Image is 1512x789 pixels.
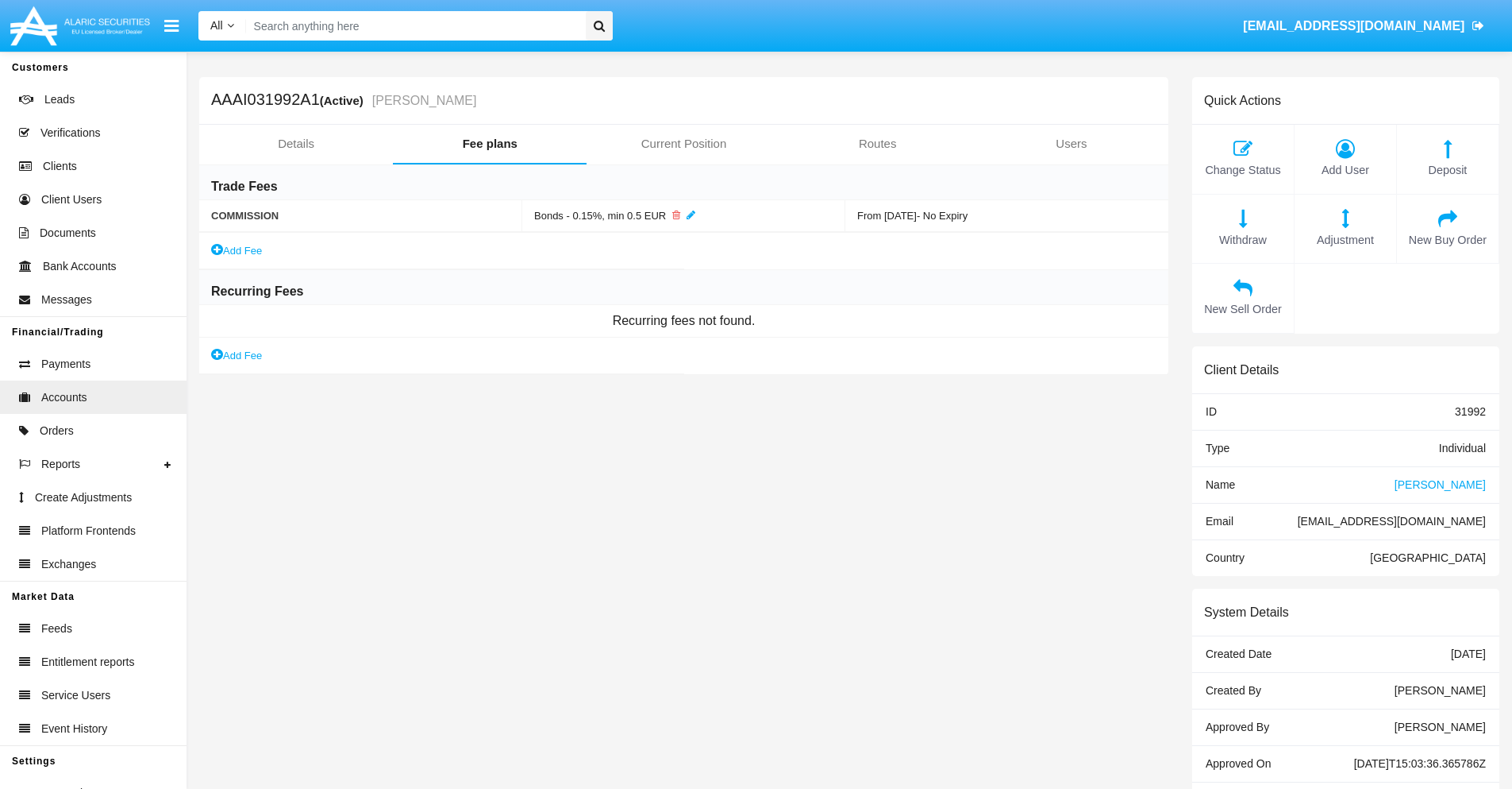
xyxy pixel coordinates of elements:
span: Messages [41,292,92,308]
span: [PERSON_NAME] [1395,721,1486,733]
span: From [DATE] [857,210,917,222]
input: Search [246,11,580,41]
span: Name [1206,478,1235,491]
span: ID [1206,405,1217,418]
span: Type [1206,442,1229,454]
span: - No Expiry [917,210,968,222]
a: Add Fee [211,347,262,364]
a: All [198,17,246,34]
a: Current Position [587,125,780,163]
span: [EMAIL_ADDRESS][DOMAIN_NAME] [1298,515,1486,528]
span: Created Date [1206,648,1272,660]
h6: System Details [1204,605,1289,620]
span: New Sell Order [1200,301,1286,319]
img: Logo image [8,2,152,49]
span: COMMISSION [211,210,510,222]
span: Event History [41,721,107,737]
span: Change Status [1200,162,1286,180]
span: Leads [44,91,75,108]
a: Add Fee [211,242,262,259]
span: Create Adjustments [35,489,132,506]
small: [PERSON_NAME] [368,95,477,107]
a: Users [975,125,1168,163]
span: [PERSON_NAME] [1395,478,1486,491]
span: All [210,19,223,32]
span: Accounts [41,389,87,406]
h6: Recurring Fees [211,283,303,300]
span: Individual [1439,442,1486,454]
h6: Trade Fees [211,178,278,195]
a: Details [199,125,393,163]
span: New Buy Order [1405,232,1491,249]
span: [PERSON_NAME] [1395,684,1486,697]
span: Client Users [41,191,102,208]
span: Approved By [1206,721,1269,733]
h6: Quick Actions [1204,93,1281,108]
span: Recurring fees not found. [613,311,756,331]
span: Payments [41,356,90,373]
div: (Active) [320,91,368,110]
span: [EMAIL_ADDRESS][DOMAIN_NAME] [1243,19,1464,33]
span: [DATE] [1451,648,1486,660]
span: Bonds - 0.15%, min 0.5 EUR [534,210,666,222]
span: Feeds [41,621,72,637]
span: Approved On [1206,757,1272,770]
span: Exchanges [41,556,96,573]
span: Email [1206,515,1233,528]
a: Fee plans [393,125,587,163]
h5: AAAI031992A1 [211,91,476,110]
span: Service Users [41,687,110,704]
span: Created By [1206,684,1261,697]
h6: Client Details [1204,362,1279,377]
span: Documents [40,225,96,242]
span: Reports [41,456,80,473]
span: Adjustment [1302,232,1388,249]
span: Withdraw [1200,232,1286,249]
span: Verifications [40,125,100,141]
span: Deposit [1405,162,1491,180]
span: 31992 [1455,405,1486,418]
span: Clients [43,158,77,175]
a: [EMAIL_ADDRESS][DOMAIN_NAME] [1236,4,1492,48]
span: [GEOGRAPHIC_DATA] [1370,551,1486,564]
span: Add User [1302,162,1388,180]
span: [DATE]T15:03:36.365786Z [1354,757,1486,770]
span: Entitlement reports [41,654,135,671]
span: Platform Frontends [41,523,136,540]
span: Orders [40,423,74,439]
span: Country [1206,551,1245,564]
span: Bank Accounts [43,258,117,275]
a: Routes [781,125,975,163]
